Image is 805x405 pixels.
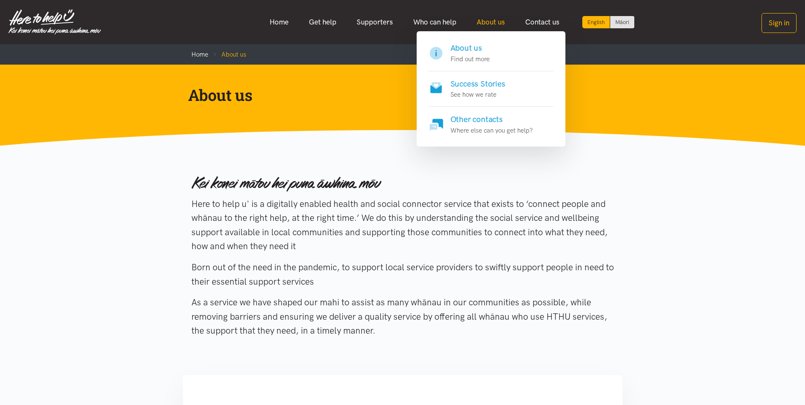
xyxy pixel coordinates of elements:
h4: About us [450,42,490,54]
p: Find out more [450,54,490,64]
li: About us [208,49,246,60]
button: Sign in [761,13,797,33]
a: Success Stories See how we rate [428,71,554,107]
a: Who can help [403,13,467,31]
div: Current language [582,16,610,28]
a: Contact us [515,13,570,31]
h4: Success Stories [450,78,505,90]
p: As a service we have shaped our mahi to assist as many whānau in our communities as possible, whi... [191,295,614,338]
h1: About us [188,85,604,105]
p: Born out of the need in the pandemic, to support local service providers to swiftly support peopl... [191,260,614,288]
p: Where else can you get help? [450,125,533,136]
div: Language toggle [582,16,635,28]
h4: Other contacts [450,114,533,125]
p: See how we rate [450,90,505,100]
a: Get help [299,13,347,31]
a: Other contacts Where else can you get help? [428,107,554,136]
a: About us [467,13,515,31]
div: About us [417,31,565,147]
img: Home [8,9,101,35]
a: Home [191,51,208,58]
a: Supporters [347,13,403,31]
p: Here to help u' is a digitally enabled health and social connector service that exists to ‘connec... [191,197,614,253]
a: Home [259,13,299,31]
a: Switch to Te Reo Māori [610,16,634,28]
a: About us Find out more [428,42,554,71]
